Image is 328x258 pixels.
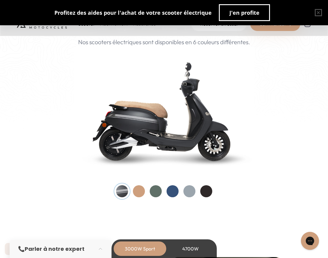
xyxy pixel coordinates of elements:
[298,230,322,252] iframe: Gorgias live chat messenger
[116,241,164,256] div: 3000W Sport
[5,243,37,255] p: Navigation
[167,241,215,256] div: 4700W
[78,38,250,47] p: Nos scooters électriques sont disponibles en 6 couleurs différentes.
